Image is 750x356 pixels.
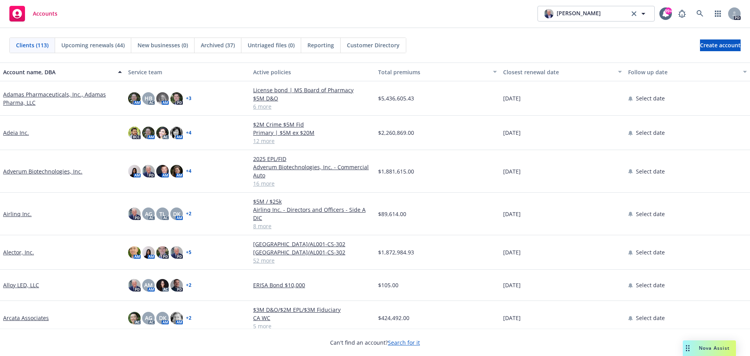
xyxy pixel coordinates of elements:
[253,206,372,222] a: Airlinq Inc. - Directors and Officers - Side A DIC
[128,127,141,139] img: photo
[3,129,29,137] a: Adeia Inc.
[378,94,414,102] span: $5,436,605.43
[253,68,372,76] div: Active policies
[253,314,372,322] a: CA WC
[674,6,690,21] a: Report a Bug
[170,312,183,324] img: photo
[378,281,398,289] span: $105.00
[253,179,372,188] a: 16 more
[3,68,113,76] div: Account name, DBA
[503,248,521,256] span: [DATE]
[710,6,726,21] a: Switch app
[253,94,372,102] a: $5M D&O
[378,129,414,137] span: $2,260,869.00
[173,210,180,218] span: DK
[170,246,183,259] img: photo
[636,314,665,322] span: Select date
[142,246,155,259] img: photo
[186,96,191,101] a: + 3
[253,86,372,94] a: License bond | MS Board of Pharmacy
[253,129,372,137] a: Primary | $5M ex $20M
[145,314,152,322] span: AG
[503,210,521,218] span: [DATE]
[253,256,372,265] a: 52 more
[253,248,372,256] a: [GEOGRAPHIC_DATA]/AL001-CS-302
[3,281,39,289] a: Alloy LED, LLC
[253,137,372,145] a: 12 more
[503,94,521,102] span: [DATE]
[378,210,406,218] span: $89,614.00
[128,246,141,259] img: photo
[145,94,152,102] span: HB
[3,314,49,322] a: Arcata Associates
[61,41,125,49] span: Upcoming renewals (44)
[557,9,601,18] span: [PERSON_NAME]
[253,306,372,314] a: $3M D&O/$2M EPL/$3M Fiduciary
[307,41,334,49] span: Reporting
[500,63,625,81] button: Closest renewal date
[128,92,141,105] img: photo
[378,314,409,322] span: $424,492.00
[128,68,247,76] div: Service team
[253,281,372,289] a: ERISA Bond $10,000
[378,68,488,76] div: Total premiums
[700,38,741,53] span: Create account
[253,197,372,206] a: $5M / $25k
[137,41,188,49] span: New businesses (0)
[3,90,122,107] a: Adamas Pharmaceuticals, Inc., Adamas Pharma, LLC
[503,281,521,289] span: [DATE]
[253,322,372,330] a: 5 more
[503,167,521,175] span: [DATE]
[159,314,166,322] span: DK
[125,63,250,81] button: Service team
[636,167,665,175] span: Select date
[6,3,61,25] a: Accounts
[253,240,372,248] a: [GEOGRAPHIC_DATA]/AL001-CS-302
[253,222,372,230] a: 8 more
[3,248,34,256] a: Alector, Inc.
[156,92,169,105] img: photo
[636,248,665,256] span: Select date
[375,63,500,81] button: Total premiums
[156,165,169,177] img: photo
[170,127,183,139] img: photo
[3,210,32,218] a: Airlinq Inc.
[186,131,191,135] a: + 4
[544,9,554,18] img: photo
[142,127,155,139] img: photo
[503,68,613,76] div: Closest renewal date
[16,41,48,49] span: Clients (113)
[253,163,372,179] a: Adverum Biotechnologies, Inc. - Commercial Auto
[170,279,183,292] img: photo
[388,339,420,346] a: Search for it
[628,68,738,76] div: Follow up date
[201,41,235,49] span: Archived (37)
[186,283,191,288] a: + 2
[156,127,169,139] img: photo
[683,340,736,356] button: Nova Assist
[128,312,141,324] img: photo
[186,316,191,320] a: + 2
[636,94,665,102] span: Select date
[636,281,665,289] span: Select date
[253,102,372,111] a: 6 more
[170,92,183,105] img: photo
[186,250,191,255] a: + 5
[253,155,372,163] a: 2025 EPL/FID
[692,6,708,21] a: Search
[248,41,295,49] span: Untriaged files (0)
[378,248,414,256] span: $1,872,984.93
[503,314,521,322] span: [DATE]
[3,167,82,175] a: Adverum Biotechnologies, Inc.
[170,165,183,177] img: photo
[144,281,153,289] span: AM
[186,169,191,174] a: + 4
[665,7,672,14] div: 99+
[636,129,665,137] span: Select date
[636,210,665,218] span: Select date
